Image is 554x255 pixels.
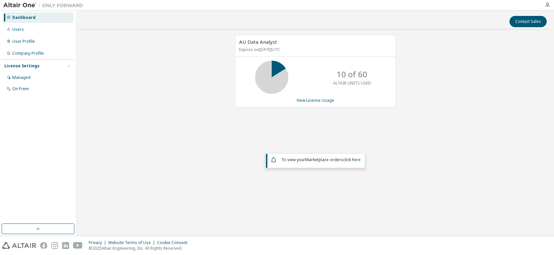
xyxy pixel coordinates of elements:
em: Marketplace orders [305,157,343,162]
a: View License Usage [297,97,334,103]
p: ALTAIR UNITS USED [333,80,371,86]
img: youtube.svg [73,242,83,249]
span: AU Data Analyst [239,38,277,45]
img: instagram.svg [51,242,58,249]
div: Managed [12,75,31,80]
div: Users [12,27,24,32]
img: linkedin.svg [62,242,69,249]
div: Company Profile [12,51,44,56]
p: Expires on [DATE] UTC [239,47,390,52]
div: User Profile [12,39,35,44]
span: To view your click [281,157,361,162]
div: Dashboard [12,15,36,20]
img: altair_logo.svg [2,242,36,249]
button: Contact Sales [509,16,547,27]
div: Cookie Consent [157,240,191,245]
div: Website Terms of Use [108,240,157,245]
p: © 2025 Altair Engineering, Inc. All Rights Reserved. [89,245,191,251]
div: On Prem [12,86,29,92]
div: License Settings [4,63,40,69]
a: here [352,157,361,162]
div: Privacy [89,240,108,245]
img: facebook.svg [40,242,47,249]
img: Altair One [3,2,86,9]
p: 10 of 60 [337,69,367,80]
